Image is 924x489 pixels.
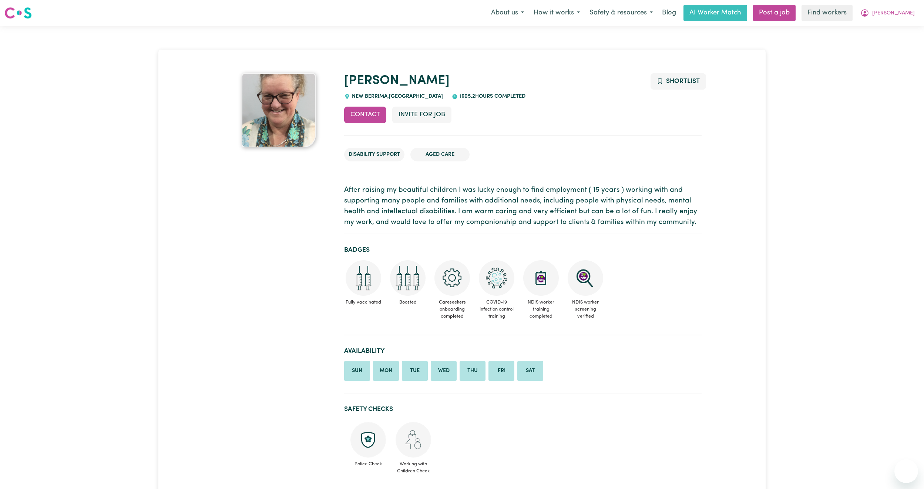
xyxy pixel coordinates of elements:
[872,9,915,17] span: [PERSON_NAME]
[350,458,386,468] span: Police Check
[753,5,796,21] a: Post a job
[517,361,543,381] li: Available on Saturday
[344,405,702,413] h2: Safety Checks
[658,5,681,21] a: Blog
[4,4,32,21] a: Careseekers logo
[522,296,560,323] span: NDIS worker training completed
[651,73,706,90] button: Add to shortlist
[856,5,920,21] button: My Account
[410,148,470,162] li: Aged Care
[390,260,426,296] img: Care and support worker has received booster dose of COVID-19 vaccination
[585,5,658,21] button: Safety & resources
[460,361,485,381] li: Available on Thursday
[396,422,431,458] img: Working with children check
[344,246,702,254] h2: Badges
[395,458,431,475] span: Working with Children Check
[344,296,383,309] span: Fully vaccinated
[566,296,605,323] span: NDIS worker screening verified
[344,107,386,123] button: Contact
[344,347,702,355] h2: Availability
[344,148,404,162] li: Disability Support
[350,94,443,99] span: NEW BERRIMA , [GEOGRAPHIC_DATA]
[477,296,516,323] span: COVID-19 infection control training
[350,422,386,458] img: Police check
[402,361,428,381] li: Available on Tuesday
[392,107,451,123] button: Invite for Job
[523,260,559,296] img: CS Academy: Introduction to NDIS Worker Training course completed
[894,459,918,483] iframe: Button to launch messaging window, conversation in progress
[529,5,585,21] button: How it works
[486,5,529,21] button: About us
[434,260,470,296] img: CS Academy: Careseekers Onboarding course completed
[431,361,457,381] li: Available on Wednesday
[346,260,381,296] img: Care and support worker has received 2 doses of COVID-19 vaccine
[373,361,399,381] li: Available on Monday
[488,361,514,381] li: Available on Friday
[479,260,514,296] img: CS Academy: COVID-19 Infection Control Training course completed
[666,78,700,84] span: Shortlist
[458,94,525,99] span: 1605.2 hours completed
[344,74,450,87] a: [PERSON_NAME]
[683,5,747,21] a: AI Worker Match
[344,185,702,228] p: After raising my beautiful children I was lucky enough to find employment ( 15 years ) working wi...
[4,6,32,20] img: Careseekers logo
[222,73,335,147] a: Carol's profile picture'
[433,296,471,323] span: Careseekers onboarding completed
[389,296,427,309] span: Boosted
[802,5,853,21] a: Find workers
[344,361,370,381] li: Available on Sunday
[568,260,603,296] img: NDIS Worker Screening Verified
[242,73,316,147] img: Carol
